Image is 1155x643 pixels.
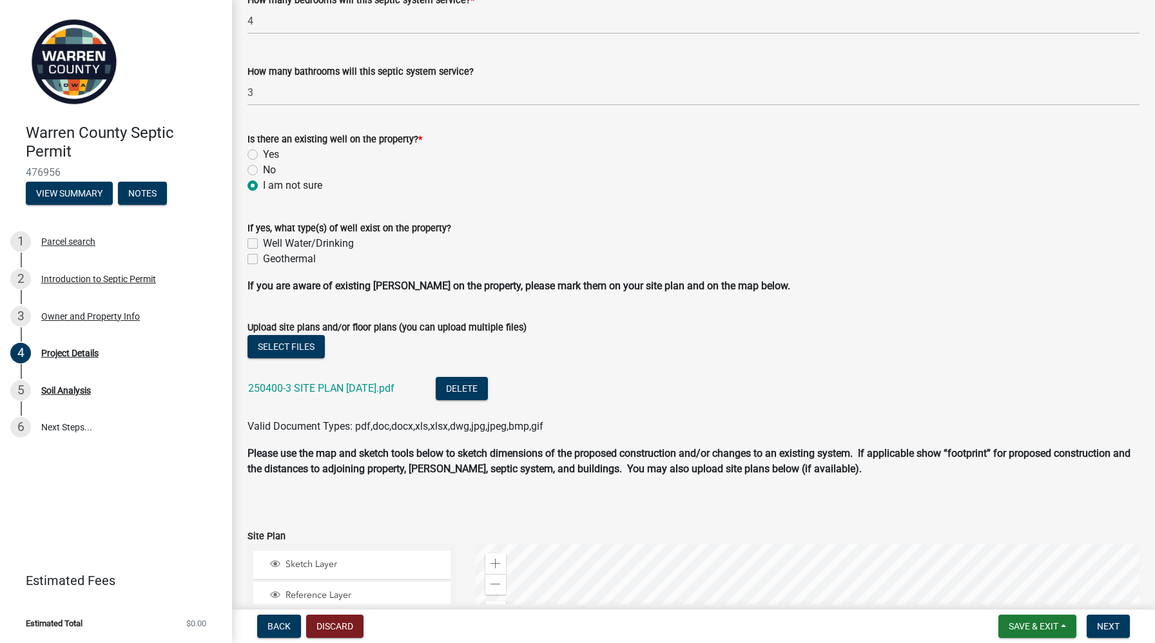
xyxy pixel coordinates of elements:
span: Next [1097,621,1120,631]
label: How many bathrooms will this septic system service? [247,68,474,77]
li: Reference Layer [253,582,451,611]
div: Introduction to Septic Permit [41,274,156,283]
div: Project Details [41,349,99,358]
label: Site Plan [247,532,286,541]
label: If yes, what type(s) of well exist on the property? [247,224,451,233]
div: Soil Analysis [41,386,91,395]
span: Reference Layer [282,590,446,601]
div: 1 [10,231,31,252]
li: Sketch Layer [253,551,451,580]
span: 476956 [26,166,206,178]
button: View Summary [26,182,113,205]
wm-modal-confirm: Summary [26,189,113,199]
span: Save & Exit [1009,621,1058,631]
img: Warren County, Iowa [26,14,122,110]
div: Zoom in [485,553,506,574]
label: No [263,162,276,178]
button: Delete [436,377,488,400]
button: Next [1087,615,1130,638]
wm-modal-confirm: Notes [118,189,167,199]
label: I am not sure [263,178,322,193]
button: Back [257,615,301,638]
button: Discard [306,615,364,638]
div: Sketch Layer [268,559,446,571]
span: Estimated Total [26,619,82,628]
span: Back [267,621,291,631]
span: Sketch Layer [282,559,446,570]
label: Well Water/Drinking [263,236,354,251]
div: 3 [10,306,31,327]
span: Valid Document Types: pdf,doc,docx,xls,xlsx,dwg,jpg,jpeg,bmp,gif [247,420,543,432]
strong: Please use the map and sketch tools below to sketch dimensions of the proposed construction and/o... [247,447,1131,475]
h4: Warren County Septic Permit [26,124,222,161]
label: Is there an existing well on the property? [247,135,422,144]
a: 250400-3 SITE PLAN [DATE].pdf [248,382,394,394]
button: Notes [118,182,167,205]
label: Yes [263,147,279,162]
div: 2 [10,269,31,289]
button: Save & Exit [998,615,1076,638]
div: Zoom out [485,574,506,595]
label: Geothermal [263,251,316,267]
span: $0.00 [186,619,206,628]
a: Estimated Fees [10,568,211,593]
div: 5 [10,380,31,401]
div: Parcel search [41,237,95,246]
strong: If you are aware of existing [PERSON_NAME] on the property, please mark them on your site plan an... [247,280,790,292]
div: 6 [10,417,31,437]
button: Select files [247,335,325,358]
label: Upload site plans and/or floor plans (you can upload multiple files) [247,323,527,332]
div: Find my location [485,601,506,622]
div: 4 [10,343,31,363]
div: Reference Layer [268,590,446,602]
div: Owner and Property Info [41,312,140,321]
wm-modal-confirm: Delete Document [436,383,488,395]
